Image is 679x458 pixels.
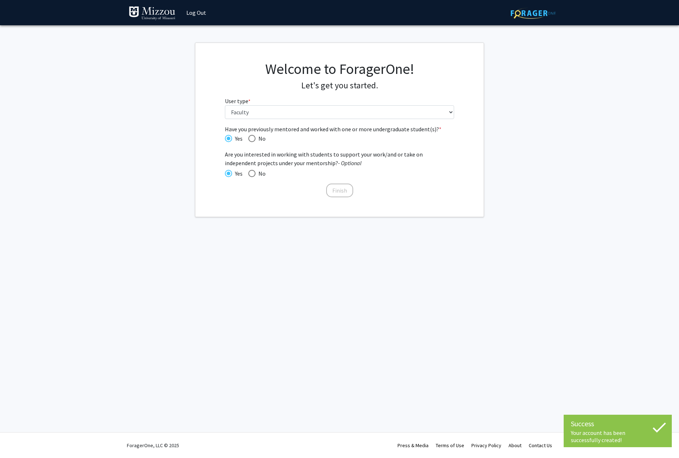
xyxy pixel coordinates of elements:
span: Yes [232,134,243,143]
label: User type [225,97,250,105]
a: Privacy Policy [471,442,501,449]
img: ForagerOne Logo [511,8,556,19]
a: Press & Media [398,442,429,449]
span: No [256,169,266,178]
div: Your account has been successfully created! [571,429,665,444]
div: Success [571,418,665,429]
span: Yes [232,169,243,178]
a: About [509,442,522,449]
button: Finish [326,184,353,197]
div: ForagerOne, LLC © 2025 [127,433,179,458]
span: No [256,134,266,143]
a: Terms of Use [436,442,464,449]
i: - Optional [338,159,361,167]
h4: Let's get you started. [225,80,454,91]
h1: Welcome to ForagerOne! [225,60,454,78]
iframe: Chat [5,426,31,453]
span: Have you previously mentored and worked with one or more undergraduate student(s)? [225,125,454,133]
a: Contact Us [529,442,552,449]
span: Are you interested in working with students to support your work/and or take on independent proje... [225,150,454,167]
img: University of Missouri Logo [129,6,176,21]
mat-radio-group: Have you previously mentored and worked with one or more undergraduate student(s)? [225,133,454,143]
